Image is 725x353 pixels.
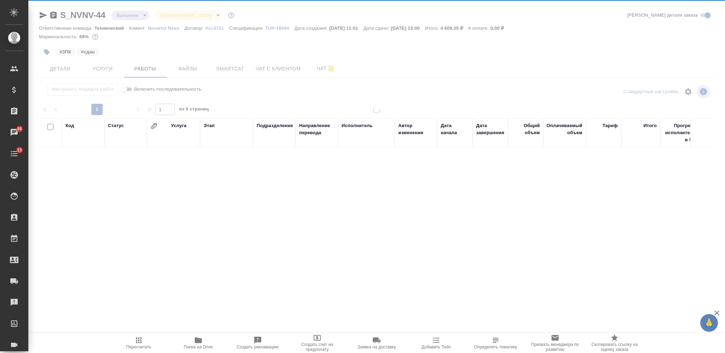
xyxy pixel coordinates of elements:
span: 46 [13,125,26,132]
span: 🙏 [703,315,715,330]
div: Оплачиваемый объем [547,122,582,136]
div: Общий объем [512,122,540,136]
div: Исполнитель [342,122,373,129]
div: Услуга [171,122,186,129]
button: 🙏 [700,314,718,332]
div: Этап [204,122,215,129]
a: 46 [2,124,27,141]
div: Прогресс исполнителя в SC [664,122,696,143]
div: Дата начала [441,122,469,136]
div: Код [65,122,74,129]
span: 15 [13,147,26,154]
button: Сгруппировать [150,123,158,130]
div: Тариф [603,122,618,129]
div: Итого [644,122,657,129]
div: Статус [108,122,124,129]
div: Автор изменения [398,122,434,136]
div: Подразделение [257,122,293,129]
div: Направление перевода [299,122,335,136]
div: Дата завершения [476,122,504,136]
a: 15 [2,145,27,163]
